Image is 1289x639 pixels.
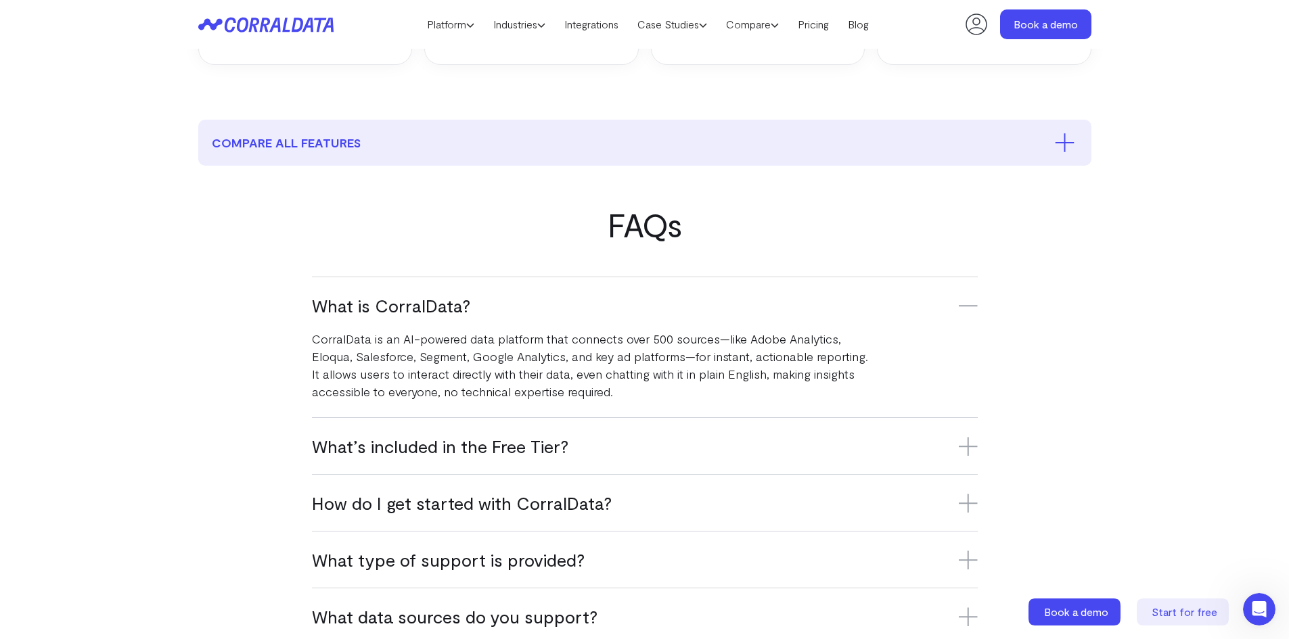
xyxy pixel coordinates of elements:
[312,330,869,400] p: CorralData is an AI-powered data platform that connects over 500 sources—like Adobe Analytics, El...
[1028,598,1123,625] a: Book a demo
[312,294,978,316] h3: What is CorralData?
[198,206,1091,243] h2: FAQs
[628,14,717,34] a: Case Studies
[312,605,978,628] h3: What data sources do you support?
[1137,598,1231,625] a: Start for free
[1000,9,1091,39] a: Book a demo
[1044,605,1108,618] span: Book a demo
[417,14,484,34] a: Platform
[312,548,978,571] h3: What type of support is provided?
[312,435,978,457] h3: What’s included in the Free Tier?
[788,14,838,34] a: Pricing
[717,14,788,34] a: Compare
[838,14,878,34] a: Blog
[1152,605,1217,618] span: Start for free
[198,120,1091,166] button: compare all features
[484,14,555,34] a: Industries
[1243,593,1275,625] iframe: Intercom live chat
[312,492,978,514] h3: How do I get started with CorralData?
[555,14,628,34] a: Integrations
